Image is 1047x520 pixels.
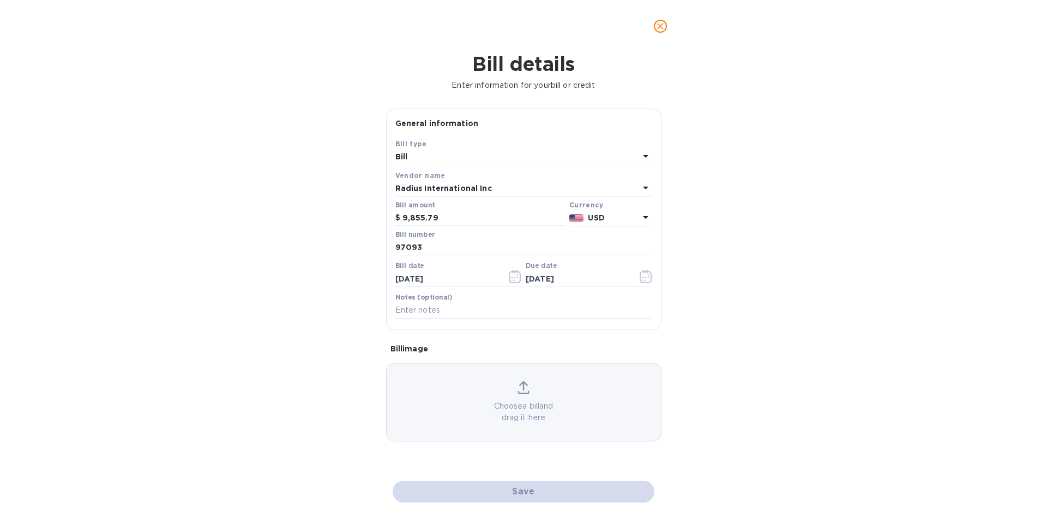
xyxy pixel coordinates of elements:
b: General information [395,119,479,128]
b: Bill type [395,140,427,148]
p: Bill image [390,343,657,354]
b: Currency [569,201,603,209]
b: Vendor name [395,171,446,180]
input: $ Enter bill amount [402,210,565,226]
input: Enter notes [395,302,652,319]
label: Notes (optional) [395,294,453,301]
h1: Bill details [9,52,1038,75]
div: $ [395,210,402,226]
p: Choose a bill and drag it here [387,401,661,423]
img: USD [569,214,584,222]
input: Due date [526,271,629,287]
label: Due date [526,263,557,270]
label: Bill amount [395,202,435,208]
b: USD [588,213,604,222]
b: Radius International Inc [395,184,492,193]
button: close [647,13,673,39]
p: Enter information for your bill or credit [9,80,1038,91]
label: Bill date [395,263,424,270]
label: Bill number [395,231,435,238]
input: Select date [395,271,498,287]
input: Enter bill number [395,240,652,256]
b: Bill [395,152,408,161]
